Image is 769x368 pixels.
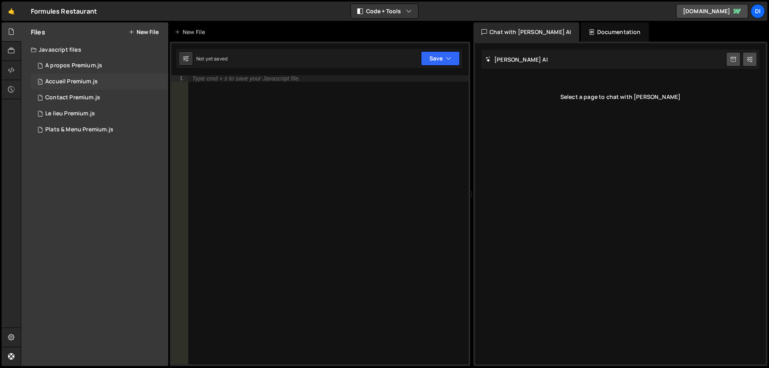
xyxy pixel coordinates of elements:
div: 1 [171,75,188,82]
div: 15913/42649.js [31,122,168,138]
div: Chat with [PERSON_NAME] AI [473,22,579,42]
a: di [751,4,765,18]
div: Plats & Menu Premium.js [45,126,113,133]
button: New File [129,29,159,35]
div: Accueil Premium.js [45,78,98,85]
h2: Files [31,28,45,36]
div: Le lieu Premium.js [45,110,95,117]
div: 15913/42653.js [31,90,168,106]
div: Contact Premium.js [45,94,100,101]
div: Javascript files [21,42,168,58]
div: A propos Premium.js [45,62,102,69]
a: [DOMAIN_NAME] [676,4,748,18]
span: 1 [38,79,42,86]
div: Select a page to chat with [PERSON_NAME] [481,81,759,113]
div: 15913/42486.js [31,74,168,90]
a: 🤙 [2,2,21,21]
div: 15913/42605.js [31,58,168,74]
div: 15913/42650.js [31,106,168,122]
h2: [PERSON_NAME] AI [485,56,548,63]
div: New File [175,28,208,36]
button: Save [421,51,460,66]
button: Code + Tools [351,4,418,18]
div: Not yet saved [196,55,227,62]
div: Type cmd + s to save your Javascript file. [192,76,300,81]
div: Documentation [581,22,648,42]
div: Formules Restaurant [31,6,97,16]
